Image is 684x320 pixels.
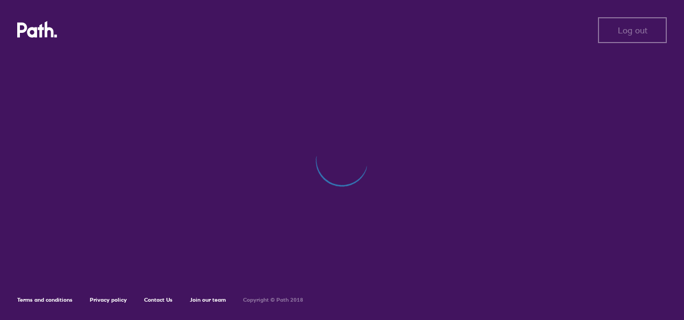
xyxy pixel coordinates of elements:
[598,17,667,43] button: Log out
[17,296,73,303] a: Terms and conditions
[190,296,226,303] a: Join our team
[618,25,647,35] span: Log out
[243,297,303,303] h6: Copyright © Path 2018
[90,296,127,303] a: Privacy policy
[144,296,173,303] a: Contact Us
